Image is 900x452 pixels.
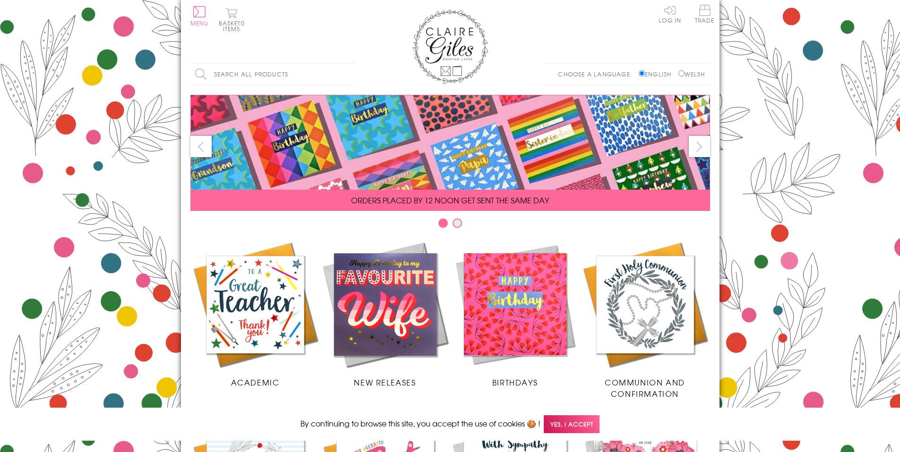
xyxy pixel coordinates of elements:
[438,218,448,228] button: Carousel Page 1 (Current Slide)
[190,19,209,27] span: Menu
[190,240,320,388] a: Academic
[678,70,685,76] input: Welsh
[558,70,637,78] p: Choose a language:
[678,70,705,78] label: Welsh
[580,240,710,399] a: Communion and Confirmation
[695,5,715,23] span: Trade
[450,240,580,388] a: Birthdays
[231,377,280,388] span: Academic
[190,64,356,85] input: Search all products
[351,194,549,206] span: ORDERS PLACED BY 12 NOON GET SENT THE SAME DAY
[346,64,356,85] input: Search
[354,377,416,388] span: New Releases
[190,218,710,233] div: Carousel Pagination
[219,8,245,32] button: Basket0 items
[689,136,710,157] button: next
[659,5,681,23] a: Log In
[320,240,450,388] a: New Releases
[639,70,645,76] input: English
[223,19,245,33] span: 0 items
[492,377,538,388] span: Birthdays
[190,6,209,26] button: Menu
[695,5,715,25] a: Trade
[639,70,676,78] label: English
[453,218,462,228] button: Carousel Page 2
[605,377,685,399] span: Communion and Confirmation
[544,415,600,434] span: Yes, I accept
[412,9,488,84] img: Claire Giles Greetings Cards
[190,136,212,157] button: prev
